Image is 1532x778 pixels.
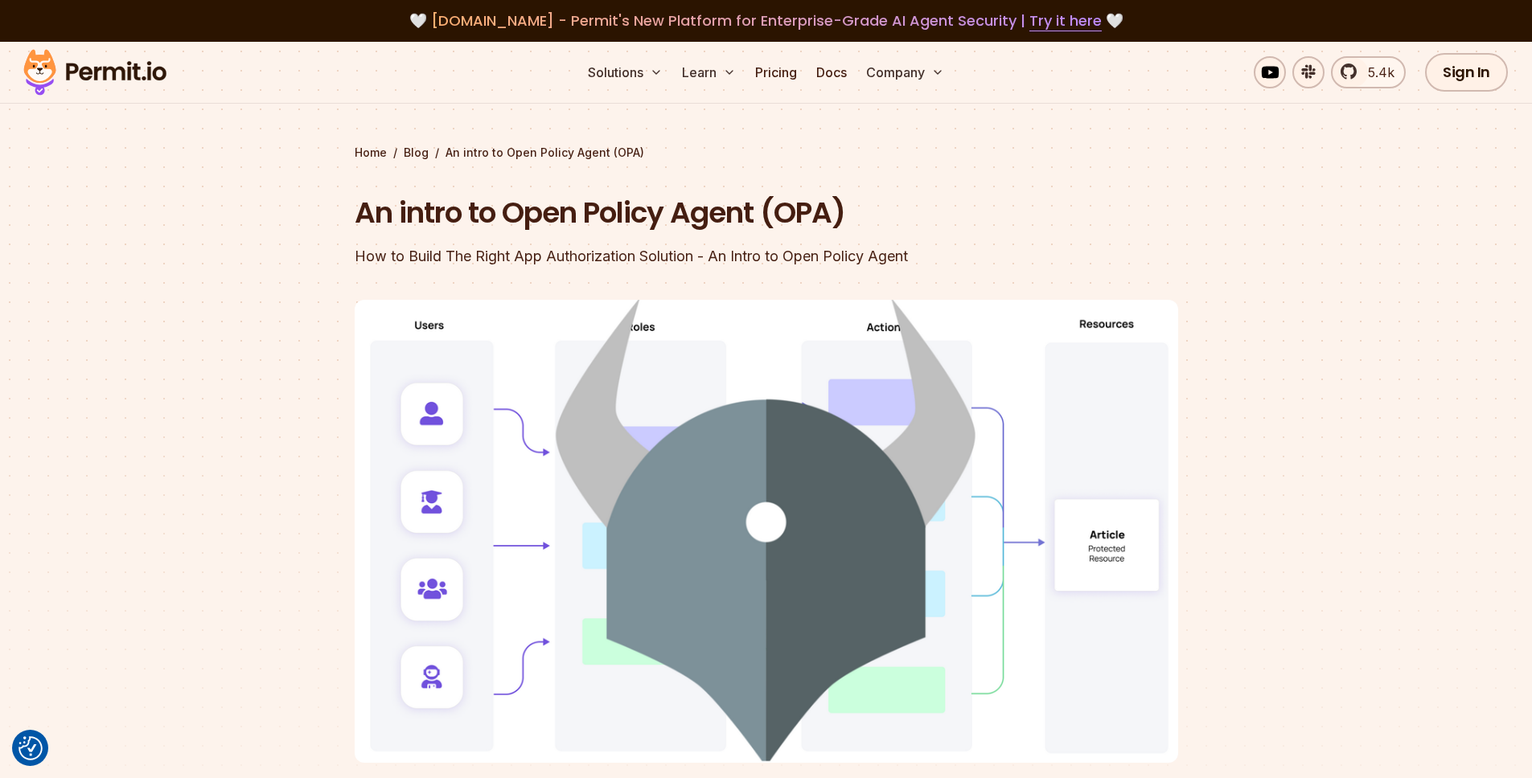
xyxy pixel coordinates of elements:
a: Sign In [1425,53,1508,92]
a: 5.4k [1331,56,1406,88]
button: Company [860,56,951,88]
div: / / [355,145,1178,161]
div: How to Build The Right App Authorization Solution - An Intro to Open Policy Agent [355,245,972,268]
img: Revisit consent button [18,736,43,760]
button: Consent Preferences [18,736,43,760]
a: Docs [810,56,853,88]
a: Pricing [749,56,803,88]
a: Try it here [1029,10,1102,31]
img: An intro to Open Policy Agent (OPA) [355,300,1178,763]
a: Home [355,145,387,161]
img: Permit logo [16,45,174,100]
span: 5.4k [1358,63,1394,82]
button: Solutions [581,56,669,88]
span: [DOMAIN_NAME] - Permit's New Platform for Enterprise-Grade AI Agent Security | [431,10,1102,31]
div: 🤍 🤍 [39,10,1493,32]
h1: An intro to Open Policy Agent (OPA) [355,193,972,233]
button: Learn [676,56,742,88]
a: Blog [404,145,429,161]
